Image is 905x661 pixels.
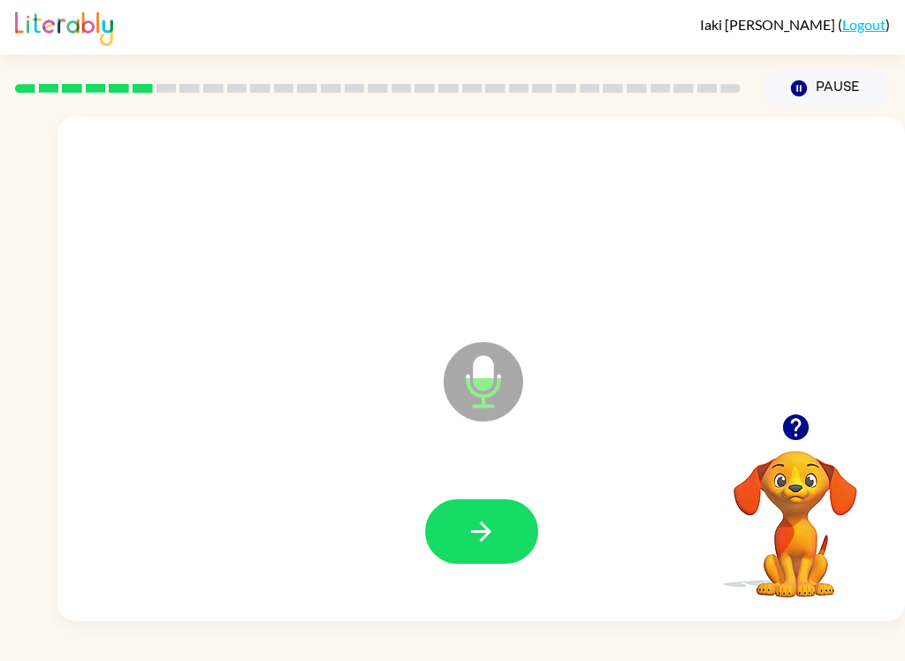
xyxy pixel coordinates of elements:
div: ( ) [700,16,890,33]
a: Logout [842,16,886,33]
img: Literably [15,7,113,46]
span: Iaki [PERSON_NAME] [700,16,838,33]
button: Pause [762,68,890,109]
video: Your browser must support playing .mp4 files to use Literably. Please try using another browser. [707,423,884,600]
